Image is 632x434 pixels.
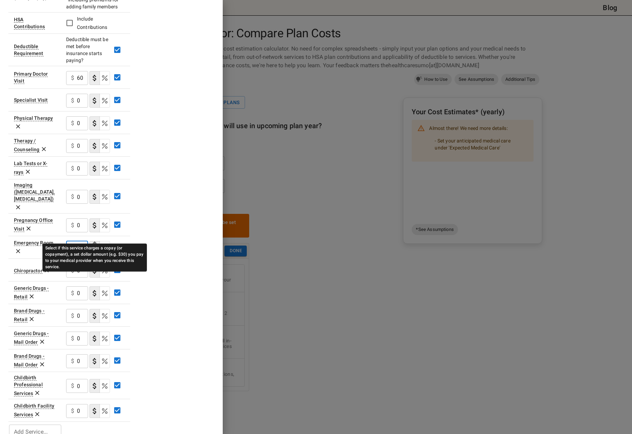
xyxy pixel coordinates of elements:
button: copayment [89,116,100,130]
div: Visit to your primary doctor for general care (also known as a Primary Care Provider, Primary Car... [14,71,48,84]
p: $ [71,289,74,297]
svg: Select if this service charges a copay (or copayment), a set dollar amount (e.g. $30) you pay to ... [90,193,99,201]
button: copayment [89,332,100,346]
div: cost type [89,139,110,153]
svg: Select if this service charges a copay (or copayment), a set dollar amount (e.g. $30) you pay to ... [90,119,99,127]
div: Brand drugs are less popular and typically more expensive than generic drugs. 90 day supply of br... [14,353,45,368]
svg: Select if this service charges coinsurance, a percentage of the medical expense that you pay to y... [101,142,109,150]
svg: Select if this service charges coinsurance, a percentage of the medical expense that you pay to y... [101,334,109,343]
button: coinsurance [100,94,110,108]
button: copayment [89,94,100,108]
button: copayment [89,71,100,85]
div: cost type [89,190,110,204]
svg: Select if this service charges coinsurance, a percentage of the medical expense that you pay to y... [101,74,109,82]
div: cost type [89,116,110,130]
svg: Select if this service charges a copay (or copayment), a set dollar amount (e.g. $30) you pay to ... [90,334,99,343]
button: coinsurance [100,218,110,232]
div: Prenatal care visits for routine pregnancy monitoring and checkups throughout pregnancy. [14,217,53,232]
svg: Select if this service charges a copay (or copayment), a set dollar amount (e.g. $30) you pay to ... [90,407,99,415]
svg: Select if this service charges a copay (or copayment), a set dollar amount (e.g. $30) you pay to ... [90,164,99,173]
div: cost type [89,404,110,418]
button: copayment [89,190,100,204]
div: Brand drugs are less popular and typically more expensive than generic drugs. 30 day supply of br... [14,308,45,323]
button: coinsurance [100,332,110,346]
button: coinsurance [100,139,110,153]
button: coinsurance [100,190,110,204]
p: $ [71,74,74,82]
svg: Select if this service charges coinsurance, a percentage of the medical expense that you pay to y... [101,193,109,201]
div: cost type [89,332,110,346]
svg: Select if this service charges a copay (or copayment), a set dollar amount (e.g. $30) you pay to ... [90,312,99,320]
p: $ [71,334,74,343]
button: copayment [89,162,100,176]
p: $ [71,193,74,201]
div: 90 day supply of generic drugs delivered via mail. Over 80% of drug purchases are for generic drugs. [14,331,49,345]
div: Chiropractor [14,268,42,274]
div: Physical Therapy [14,115,53,121]
button: copayment [89,218,100,232]
button: copayment [89,354,100,368]
div: cost type [89,94,110,108]
div: Sometimes called 'Specialist' or 'Specialist Office Visit'. This is a visit to a doctor with a sp... [14,97,48,103]
svg: Select if this service charges a copay (or copayment), a set dollar amount (e.g. $30) you pay to ... [90,289,99,297]
div: cost type [89,354,110,368]
svg: Select if this service charges coinsurance, a percentage of the medical expense that you pay to y... [101,221,109,230]
div: Lab Tests or X-rays [14,161,47,175]
div: Hospital or birthing center services for labor and delivery, including the facility fees, room an... [14,403,54,418]
div: Leave the checkbox empty if you don't what an HSA (Health Savings Account) is. If the insurance p... [14,17,45,30]
div: cost type [89,162,110,176]
svg: Select if this service charges a copay (or copayment), a set dollar amount (e.g. $30) you pay to ... [90,382,99,390]
button: copayment [89,379,100,393]
button: coinsurance [100,309,110,323]
p: $ [71,164,74,173]
button: coinsurance [100,286,110,300]
div: cost type [89,286,110,300]
div: cost type [89,218,110,232]
button: coinsurance [100,354,110,368]
button: coinsurance [100,379,110,393]
p: $ [71,119,74,127]
svg: Select if this service charges coinsurance, a percentage of the medical expense that you pay to y... [101,96,109,105]
svg: Select if this service charges a copay (or copayment), a set dollar amount (e.g. $30) you pay to ... [90,74,99,82]
svg: Select if this service charges coinsurance, a percentage of the medical expense that you pay to y... [101,164,109,173]
p: $ [71,312,74,320]
button: copayment [89,286,100,300]
div: cost type [89,379,110,393]
p: $ [71,382,74,390]
svg: Select if this service charges coinsurance, a percentage of the medical expense that you pay to y... [101,407,109,415]
svg: Select if this service charges a copay (or copayment), a set dollar amount (e.g. $30) you pay to ... [90,357,99,365]
button: coinsurance [100,116,110,130]
div: 30 day supply of generic drugs picked up from store. Over 80% of drug purchases are for generic d... [14,285,49,300]
button: copayment [89,309,100,323]
svg: Select if this service charges a copay (or copayment), a set dollar amount (e.g. $30) you pay to ... [90,142,99,150]
svg: Select if this service charges coinsurance, a percentage of the medical expense that you pay to y... [101,357,109,365]
div: Emergency Room [14,240,53,246]
p: $ [71,142,74,150]
div: Select if this service charges a copay (or copayment), a set dollar amount (e.g. $30) you pay to ... [42,243,147,271]
button: coinsurance [100,404,110,418]
div: cost type [89,71,110,85]
div: This option will be 'Yes' for most plans. If your plan details say something to the effect of 'de... [14,44,44,56]
button: copayment [89,404,100,418]
svg: Select if this service charges a copay (or copayment), a set dollar amount (e.g. $30) you pay to ... [90,96,99,105]
svg: Select if this service charges coinsurance, a percentage of the medical expense that you pay to y... [101,312,109,320]
div: cost type [89,309,110,323]
div: Imaging (MRI, PET, CT) [14,182,55,202]
svg: Select if this service charges coinsurance, a percentage of the medical expense that you pay to y... [101,382,109,390]
svg: Select if this service charges coinsurance, a percentage of the medical expense that you pay to y... [101,119,109,127]
svg: Select if this service charges coinsurance, a percentage of the medical expense that you pay to y... [101,289,109,297]
p: $ [71,357,74,365]
p: $ [71,407,74,415]
svg: Select if this service charges a copay (or copayment), a set dollar amount (e.g. $30) you pay to ... [90,221,99,230]
button: copayment [89,139,100,153]
p: $ [71,221,74,230]
div: Professional services provided by doctors, midwives, and other healthcare providers during labor ... [14,375,43,396]
button: coinsurance [100,162,110,176]
div: Deductible must be met before insurance starts paying? [66,36,110,64]
div: A behavioral health therapy session. [14,138,40,153]
p: $ [71,96,74,105]
span: Include Contributions [77,16,107,30]
button: coinsurance [100,71,110,85]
